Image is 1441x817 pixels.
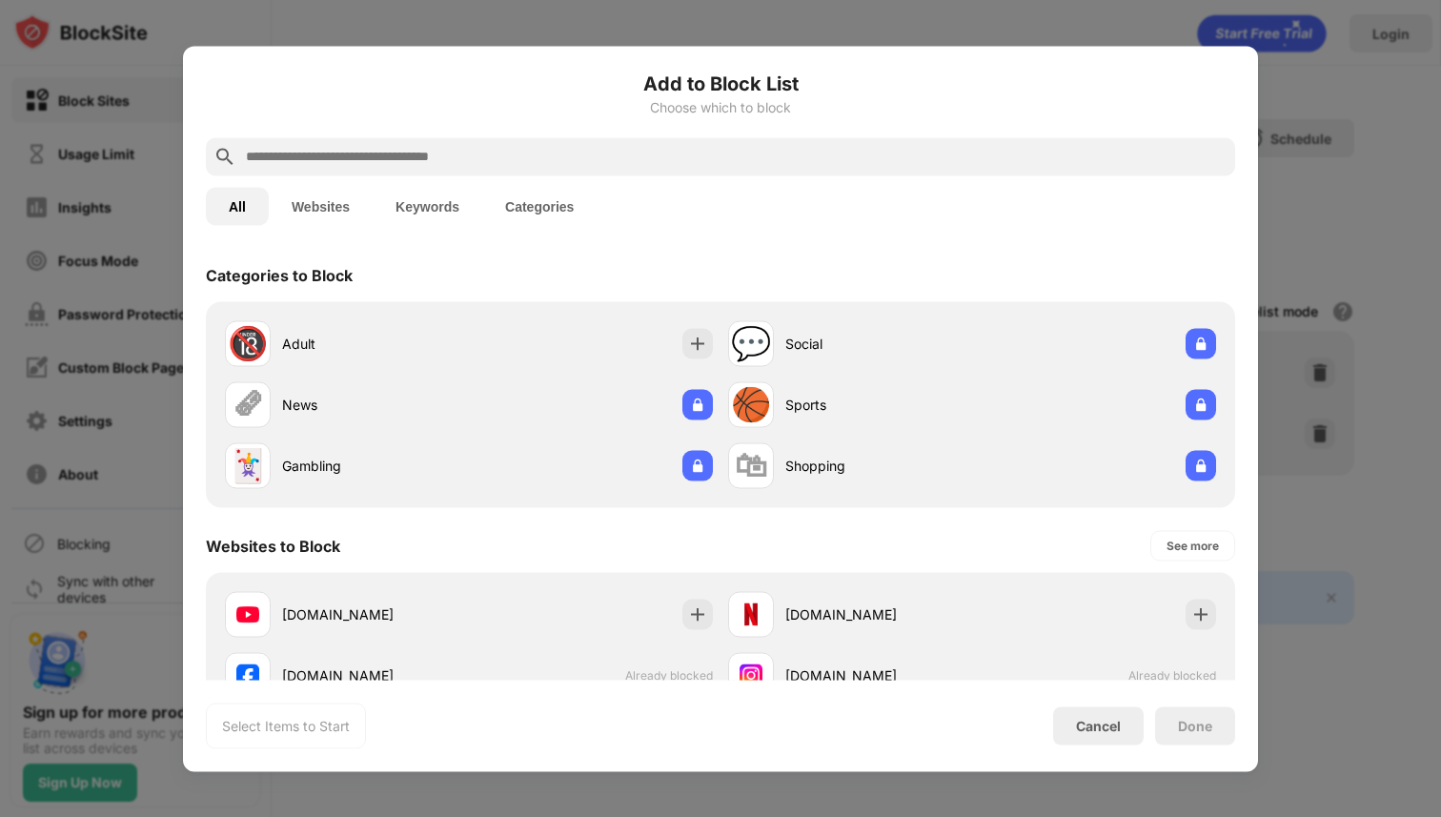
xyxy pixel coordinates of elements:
[206,99,1235,114] div: Choose which to block
[1128,668,1216,683] span: Already blocked
[785,665,972,685] div: [DOMAIN_NAME]
[1178,718,1212,733] div: Done
[731,324,771,363] div: 💬
[282,665,469,685] div: [DOMAIN_NAME]
[213,145,236,168] img: search.svg
[282,456,469,476] div: Gambling
[740,603,762,625] img: favicons
[206,265,353,284] div: Categories to Block
[1076,718,1121,734] div: Cancel
[785,456,972,476] div: Shopping
[785,334,972,354] div: Social
[785,395,972,415] div: Sports
[206,187,269,225] button: All
[228,324,268,363] div: 🔞
[731,385,771,424] div: 🏀
[625,668,713,683] span: Already blocked
[740,664,762,686] img: favicons
[735,446,767,485] div: 🛍
[236,603,259,625] img: favicons
[222,716,350,735] div: Select Items to Start
[206,69,1235,97] h6: Add to Block List
[1167,536,1219,555] div: See more
[206,536,340,555] div: Websites to Block
[373,187,482,225] button: Keywords
[282,334,469,354] div: Adult
[269,187,373,225] button: Websites
[228,446,268,485] div: 🃏
[282,604,469,624] div: [DOMAIN_NAME]
[282,395,469,415] div: News
[785,604,972,624] div: [DOMAIN_NAME]
[236,664,259,686] img: favicons
[482,187,597,225] button: Categories
[232,385,264,424] div: 🗞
